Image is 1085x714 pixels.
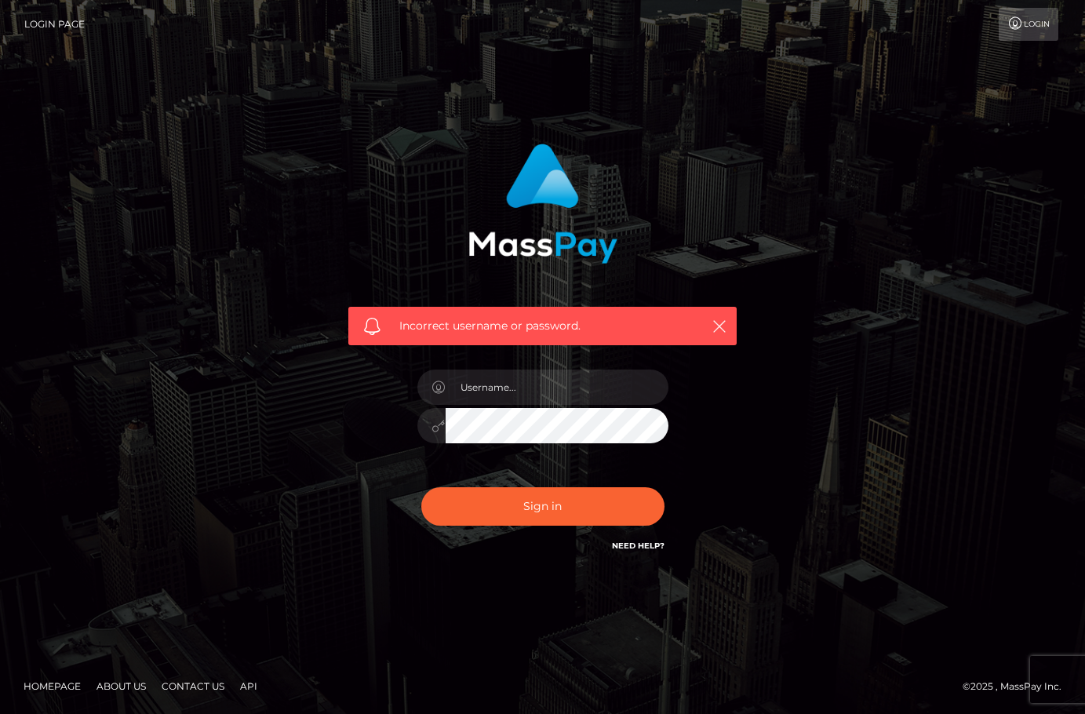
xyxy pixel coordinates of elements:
a: Need Help? [612,541,664,551]
a: About Us [90,674,152,698]
a: Homepage [17,674,87,698]
div: © 2025 , MassPay Inc. [963,678,1073,695]
a: Login Page [24,8,85,41]
span: Incorrect username or password. [399,318,686,334]
img: MassPay Login [468,144,617,264]
a: API [234,674,264,698]
input: Username... [446,370,668,405]
a: Login [999,8,1058,41]
button: Sign in [421,487,664,526]
a: Contact Us [155,674,231,698]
